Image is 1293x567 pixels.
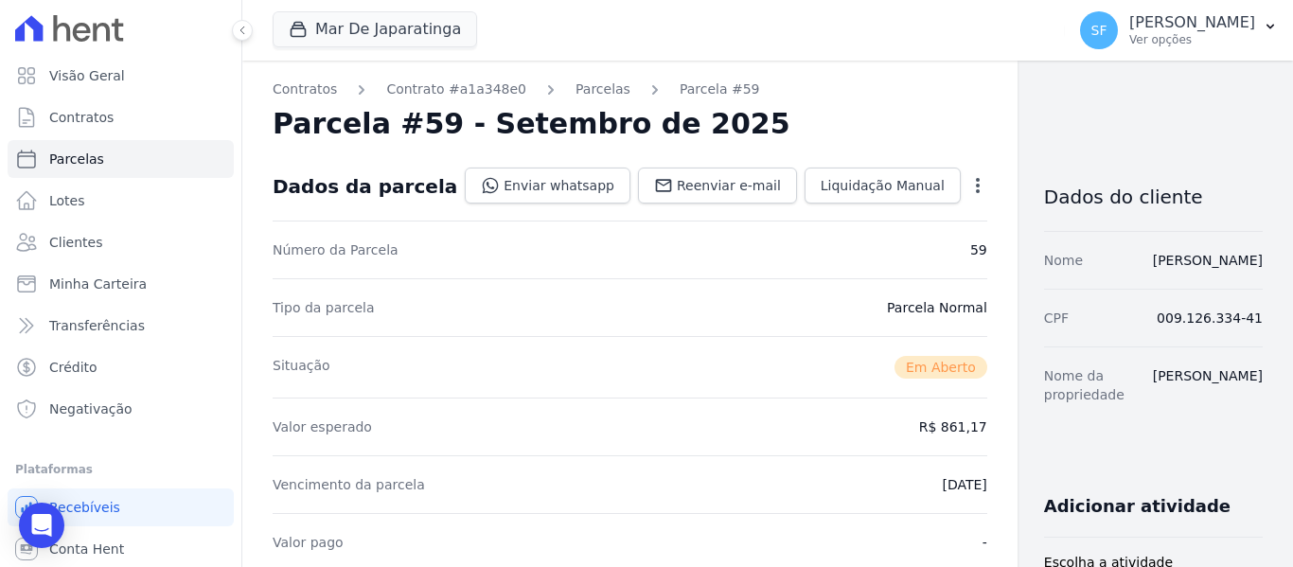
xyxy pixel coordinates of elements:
span: Negativação [49,399,133,418]
span: Liquidação Manual [821,176,945,195]
a: Contrato #a1a348e0 [386,80,526,99]
span: Minha Carteira [49,275,147,293]
dd: 009.126.334-41 [1157,309,1263,328]
span: Recebíveis [49,498,120,517]
dt: Nome [1044,251,1083,270]
h2: Parcela #59 - Setembro de 2025 [273,107,790,141]
a: Clientes [8,223,234,261]
a: Parcelas [8,140,234,178]
a: Parcela #59 [680,80,760,99]
span: SF [1091,24,1107,37]
dt: Vencimento da parcela [273,475,425,494]
a: Contratos [273,80,337,99]
h3: Dados do cliente [1044,186,1263,208]
a: Contratos [8,98,234,136]
dd: [DATE] [942,475,986,494]
dt: Nome da propriedade [1044,366,1138,404]
span: Reenviar e-mail [677,176,781,195]
span: Crédito [49,358,97,377]
button: SF [PERSON_NAME] Ver opções [1065,4,1293,57]
dd: - [983,533,987,552]
a: Visão Geral [8,57,234,95]
a: Liquidação Manual [805,168,961,204]
div: Open Intercom Messenger [19,503,64,548]
p: [PERSON_NAME] [1129,13,1255,32]
a: Reenviar e-mail [638,168,797,204]
a: Negativação [8,390,234,428]
a: [PERSON_NAME] [1153,253,1263,268]
dt: Valor pago [273,533,344,552]
a: Parcelas [576,80,630,99]
dd: [PERSON_NAME] [1153,366,1263,404]
span: Parcelas [49,150,104,168]
dd: Parcela Normal [887,298,987,317]
a: Transferências [8,307,234,345]
span: Em Aberto [894,356,987,379]
a: Recebíveis [8,488,234,526]
dt: Número da Parcela [273,240,399,259]
dt: CPF [1044,309,1069,328]
a: Crédito [8,348,234,386]
nav: Breadcrumb [273,80,987,99]
dd: 59 [970,240,987,259]
span: Contratos [49,108,114,127]
dd: R$ 861,17 [919,417,987,436]
div: Plataformas [15,458,226,481]
dt: Tipo da parcela [273,298,375,317]
span: Lotes [49,191,85,210]
span: Visão Geral [49,66,125,85]
a: Enviar whatsapp [465,168,630,204]
a: Minha Carteira [8,265,234,303]
dt: Situação [273,356,330,379]
span: Clientes [49,233,102,252]
h3: Adicionar atividade [1044,495,1231,518]
dt: Valor esperado [273,417,372,436]
span: Conta Hent [49,540,124,558]
a: Lotes [8,182,234,220]
div: Dados da parcela [273,175,457,198]
button: Mar De Japaratinga [273,11,477,47]
span: Transferências [49,316,145,335]
p: Ver opções [1129,32,1255,47]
